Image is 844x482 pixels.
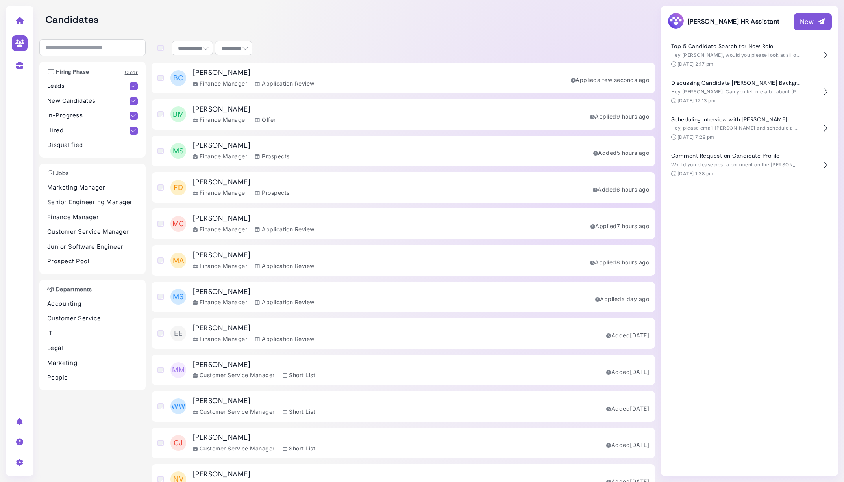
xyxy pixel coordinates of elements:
[590,112,649,121] div: Applied
[255,152,289,160] div: Prospects
[283,444,316,452] div: Short List
[193,288,315,296] h3: [PERSON_NAME]
[43,69,93,75] h3: Hiring Phase
[193,214,315,223] h3: [PERSON_NAME]
[193,371,275,379] div: Customer Service Manager
[193,262,247,270] div: Finance Manager
[593,149,649,157] div: Added
[616,186,649,193] time: Sep 05, 2025
[593,185,649,194] div: Added
[193,141,289,150] h3: [PERSON_NAME]
[170,253,186,268] span: MA
[590,222,649,230] div: Applied
[677,171,714,177] time: [DATE] 1:38 pm
[193,444,275,452] div: Customer Service Manager
[170,398,186,414] span: WW
[667,74,832,110] button: Discussing Candidate [PERSON_NAME] Background Hey [PERSON_NAME]. Can you tell me a bit about [PER...
[193,408,275,416] div: Customer Service Manager
[597,76,649,83] time: Sep 05, 2025
[794,13,832,30] button: New
[667,110,832,147] button: Scheduling Interview with [PERSON_NAME] Hey, please email [PERSON_NAME] and schedule a 30 min int...
[193,188,247,197] div: Finance Manager
[47,97,130,106] p: New Candidates
[170,289,186,305] span: MS
[170,216,186,232] span: MC
[617,223,649,229] time: Sep 05, 2025
[47,359,138,368] p: Marketing
[193,178,289,187] h3: [PERSON_NAME]
[170,362,186,378] span: MM
[677,61,714,67] time: [DATE] 2:17 pm
[800,17,825,26] div: New
[677,98,716,104] time: [DATE] 12:13 pm
[47,82,130,91] p: Leads
[193,69,315,77] h3: [PERSON_NAME]
[47,141,138,150] p: Disqualified
[283,371,316,379] div: Short List
[47,373,138,382] p: People
[193,324,315,333] h3: [PERSON_NAME]
[667,37,832,74] button: Top 5 Candidate Search for New Role Hey [PERSON_NAME], would you please look at all of our existi...
[606,368,649,376] div: Added
[667,147,832,183] button: Comment Request on Candidate Profile Would you please post a comment on the [PERSON_NAME] profile...
[595,295,649,303] div: Applied
[255,188,289,197] div: Prospects
[47,300,138,309] p: Accounting
[606,404,649,413] div: Added
[671,153,801,159] h4: Comment Request on Candidate Profile
[47,198,138,207] p: Senior Engineering Manager
[255,335,315,343] div: Application Review
[47,227,138,236] p: Customer Service Manager
[47,111,130,120] p: In-Progress
[616,259,649,266] time: Sep 05, 2025
[677,134,714,140] time: [DATE] 7:29 pm
[255,79,315,87] div: Application Review
[46,14,655,26] h2: Candidates
[630,332,649,339] time: Sep 03, 2025
[255,115,276,124] div: Offer
[47,314,138,323] p: Customer Service
[630,405,649,412] time: Sep 03, 2025
[193,115,247,124] div: Finance Manager
[170,70,186,86] span: BC
[255,262,315,270] div: Application Review
[193,470,315,479] h3: [PERSON_NAME]
[193,335,247,343] div: Finance Manager
[616,113,649,120] time: Sep 05, 2025
[622,296,649,302] time: Sep 04, 2025
[170,180,186,195] span: FD
[170,106,186,122] span: BM
[193,251,315,260] h3: [PERSON_NAME]
[630,368,649,375] time: Sep 03, 2025
[590,258,649,266] div: Applied
[606,331,649,339] div: Added
[617,149,649,156] time: Sep 05, 2025
[125,69,138,75] a: Clear
[170,326,186,341] span: EE
[193,361,315,369] h3: [PERSON_NAME]
[47,257,138,266] p: Prospect Pool
[671,43,801,50] h4: Top 5 Candidate Search for New Role
[47,213,138,222] p: Finance Manager
[193,105,276,114] h3: [PERSON_NAME]
[193,397,315,406] h3: [PERSON_NAME]
[47,126,130,135] p: Hired
[283,408,316,416] div: Short List
[255,225,315,233] div: Application Review
[193,298,247,306] div: Finance Manager
[571,76,649,84] div: Applied
[43,286,96,293] h3: Departments
[43,170,73,177] h3: Jobs
[606,441,649,449] div: Added
[193,225,247,233] div: Finance Manager
[255,298,315,306] div: Application Review
[193,152,247,160] div: Finance Manager
[193,79,247,87] div: Finance Manager
[47,242,138,251] p: Junior Software Engineer
[47,344,138,353] p: Legal
[671,80,801,86] h4: Discussing Candidate [PERSON_NAME] Background
[47,329,138,338] p: IT
[47,183,138,192] p: Marketing Manager
[671,116,801,123] h4: Scheduling Interview with [PERSON_NAME]
[667,12,779,31] h3: [PERSON_NAME] HR Assistant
